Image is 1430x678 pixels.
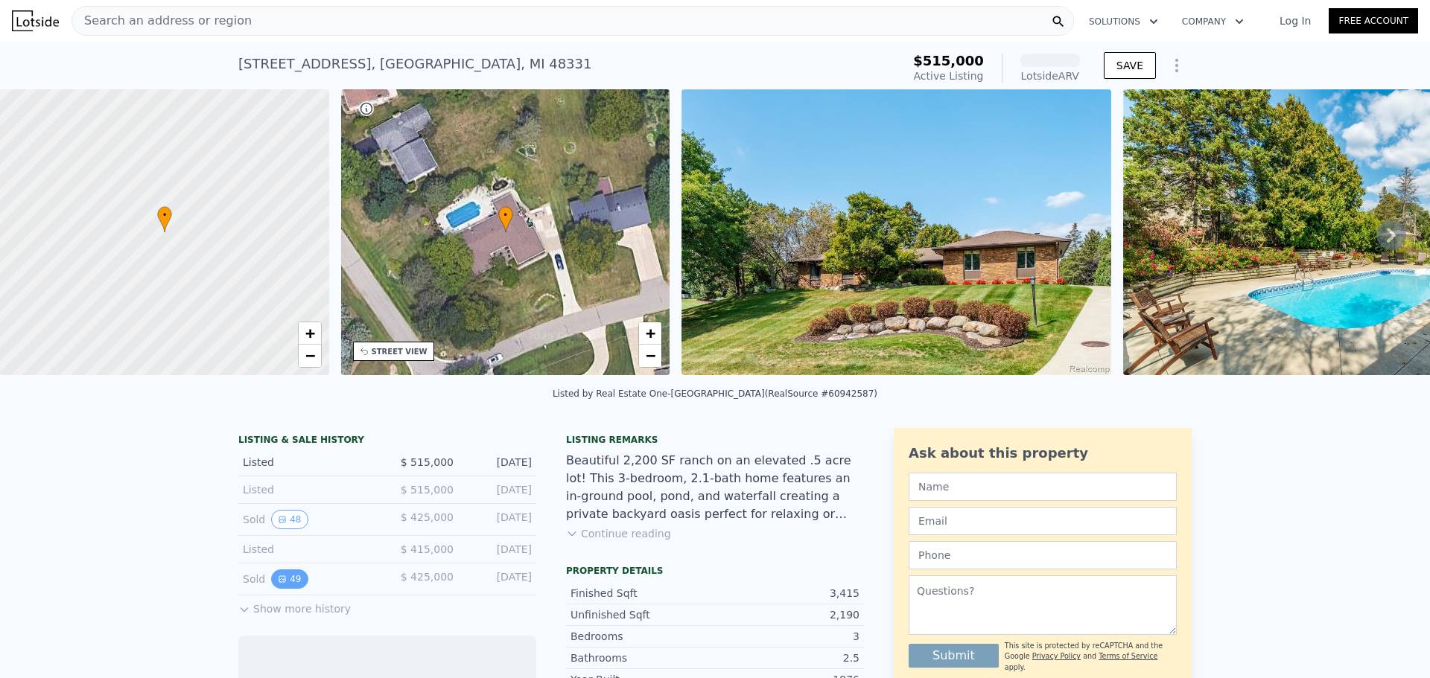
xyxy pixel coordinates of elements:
[646,324,655,342] span: +
[243,455,375,470] div: Listed
[1162,51,1192,80] button: Show Options
[909,541,1177,569] input: Phone
[1020,68,1080,83] div: Lotside ARV
[157,208,172,222] span: •
[401,571,454,583] span: $ 425,000
[1104,52,1156,79] button: SAVE
[909,644,999,668] button: Submit
[157,206,172,232] div: •
[372,346,428,357] div: STREET VIEW
[1262,13,1329,28] a: Log In
[305,324,314,342] span: +
[909,507,1177,535] input: Email
[1170,8,1256,35] button: Company
[715,650,859,665] div: 2.5
[1077,8,1170,35] button: Solutions
[401,484,454,496] span: $ 515,000
[243,510,375,529] div: Sold
[465,542,532,557] div: [DATE]
[909,473,1177,501] input: Name
[566,526,671,541] button: Continue reading
[238,595,351,616] button: Show more history
[271,510,308,529] button: View historical data
[571,650,715,665] div: Bathrooms
[498,208,513,222] span: •
[553,388,877,399] div: Listed by Real Estate One-[GEOGRAPHIC_DATA] (RealSource #60942587)
[299,345,321,367] a: Zoom out
[909,443,1177,464] div: Ask about this property
[681,89,1111,375] img: Sale: 169883807 Parcel: 60089876
[465,455,532,470] div: [DATE]
[639,322,661,345] a: Zoom in
[571,629,715,644] div: Bedrooms
[1099,652,1157,660] a: Terms of Service
[571,586,715,601] div: Finished Sqft
[72,12,252,30] span: Search an address or region
[12,10,59,31] img: Lotside
[914,70,984,82] span: Active Listing
[1329,8,1418,33] a: Free Account
[465,510,532,529] div: [DATE]
[401,456,454,468] span: $ 515,000
[715,607,859,622] div: 2,190
[271,569,308,589] button: View historical data
[715,629,859,644] div: 3
[566,434,864,446] div: Listing remarks
[646,346,655,365] span: −
[498,206,513,232] div: •
[465,569,532,589] div: [DATE]
[299,322,321,345] a: Zoom in
[715,586,859,601] div: 3,415
[243,482,375,497] div: Listed
[401,543,454,555] span: $ 415,000
[1032,652,1081,660] a: Privacy Policy
[566,565,864,577] div: Property details
[243,542,375,557] div: Listed
[1005,641,1177,673] div: This site is protected by reCAPTCHA and the Google and apply.
[913,53,984,68] span: $515,000
[305,346,314,365] span: −
[639,345,661,367] a: Zoom out
[238,54,591,74] div: [STREET_ADDRESS] , [GEOGRAPHIC_DATA] , MI 48331
[465,482,532,497] div: [DATE]
[571,607,715,622] div: Unfinished Sqft
[238,434,536,449] div: LISTING & SALE HISTORY
[401,511,454,523] span: $ 425,000
[566,452,864,523] div: Beautiful 2,200 SF ranch on an elevated .5 acre lot! This 3-bedroom, 2.1-bath home features an in...
[243,569,375,589] div: Sold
